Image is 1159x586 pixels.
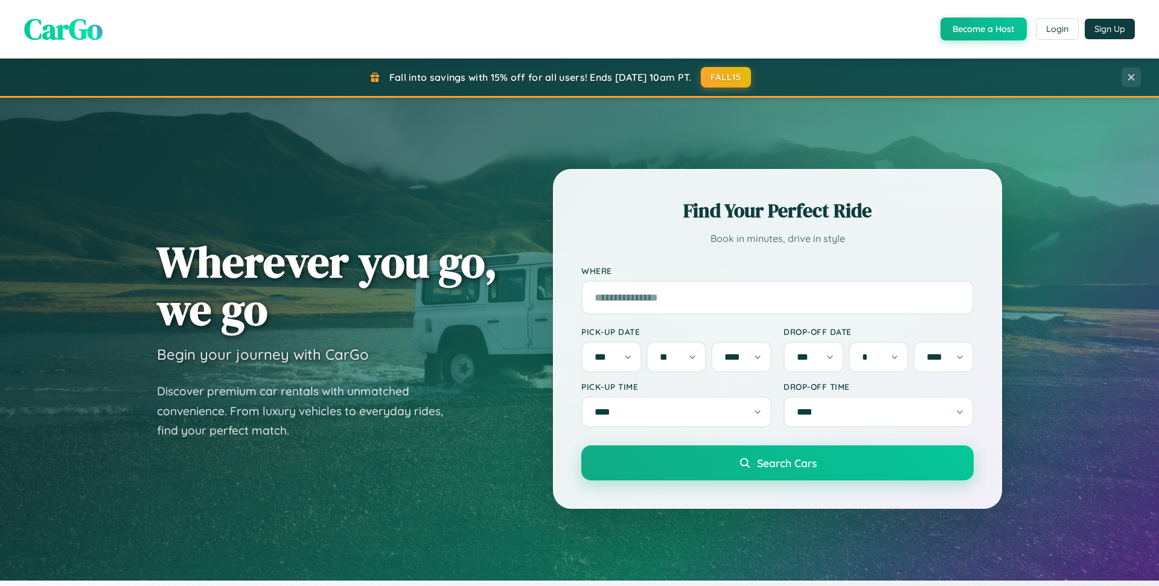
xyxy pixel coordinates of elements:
[940,18,1027,40] button: Become a Host
[784,326,974,337] label: Drop-off Date
[701,67,752,88] button: FALL15
[581,266,974,276] label: Where
[389,71,692,83] span: Fall into savings with 15% off for all users! Ends [DATE] 10am PT.
[581,381,771,392] label: Pick-up Time
[157,345,369,363] h3: Begin your journey with CarGo
[1085,19,1135,39] button: Sign Up
[581,445,974,480] button: Search Cars
[157,238,497,333] h1: Wherever you go, we go
[581,326,771,337] label: Pick-up Date
[757,456,817,470] span: Search Cars
[24,9,103,49] span: CarGo
[784,381,974,392] label: Drop-off Time
[157,381,459,441] p: Discover premium car rentals with unmatched convenience. From luxury vehicles to everyday rides, ...
[1036,18,1079,40] button: Login
[581,230,974,247] p: Book in minutes, drive in style
[581,197,974,224] h2: Find Your Perfect Ride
